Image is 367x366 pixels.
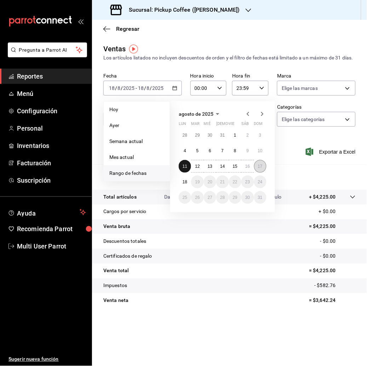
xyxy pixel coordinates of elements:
button: 29 de julio de 2025 [191,129,203,142]
abbr: 30 de julio de 2025 [208,133,212,138]
p: Venta neta [103,297,128,304]
span: Elige las marcas [282,85,318,92]
abbr: 1 de agosto de 2025 [234,133,236,138]
button: 6 de agosto de 2025 [204,144,216,157]
span: Configuración [17,106,86,116]
span: Recomienda Parrot [17,224,86,234]
button: 1 de agosto de 2025 [229,129,241,142]
span: Inventarios [17,141,86,150]
abbr: 31 de agosto de 2025 [258,195,263,200]
span: Semana actual [109,138,164,145]
span: Pregunta a Parrot AI [19,46,76,54]
a: Pregunta a Parrot AI [5,51,87,59]
button: 12 de agosto de 2025 [191,160,203,173]
button: 10 de agosto de 2025 [254,144,266,157]
input: -- [109,85,115,91]
abbr: 15 de agosto de 2025 [233,164,237,169]
abbr: 4 de agosto de 2025 [184,148,186,153]
span: Ayer [109,122,164,129]
span: Elige las categorías [282,116,325,123]
button: 17 de agosto de 2025 [254,160,266,173]
abbr: 22 de agosto de 2025 [233,179,237,184]
button: Tooltip marker [129,45,138,53]
button: 15 de agosto de 2025 [229,160,241,173]
button: 3 de agosto de 2025 [254,129,266,142]
span: Ayuda [17,208,77,217]
p: Da clic en la fila para ver el detalle por tipo de artículo [164,193,282,201]
abbr: 28 de agosto de 2025 [220,195,225,200]
abbr: 13 de agosto de 2025 [208,164,212,169]
span: - [136,85,137,91]
span: / [144,85,146,91]
button: 13 de agosto de 2025 [204,160,216,173]
button: 30 de agosto de 2025 [241,191,254,204]
span: Rango de fechas [109,170,164,177]
p: - $0.00 [320,253,356,260]
abbr: 25 de agosto de 2025 [183,195,187,200]
p: + $0.00 [319,208,356,216]
button: 4 de agosto de 2025 [179,144,191,157]
abbr: 10 de agosto de 2025 [258,148,263,153]
abbr: domingo [254,121,263,129]
input: ---- [123,85,135,91]
p: = $4,225.00 [309,267,356,275]
button: Exportar a Excel [307,148,356,156]
span: Menú [17,89,86,98]
button: 21 de agosto de 2025 [216,176,229,188]
abbr: 21 de agosto de 2025 [220,179,225,184]
abbr: 3 de agosto de 2025 [259,133,262,138]
button: Regresar [103,25,139,32]
abbr: 2 de agosto de 2025 [246,133,249,138]
button: 9 de agosto de 2025 [241,144,254,157]
button: 2 de agosto de 2025 [241,129,254,142]
button: 31 de agosto de 2025 [254,191,266,204]
button: 24 de agosto de 2025 [254,176,266,188]
button: open_drawer_menu [78,18,84,24]
span: Personal [17,124,86,133]
span: / [121,85,123,91]
label: Hora inicio [190,74,227,79]
button: 23 de agosto de 2025 [241,176,254,188]
button: 31 de julio de 2025 [216,129,229,142]
abbr: sábado [241,121,249,129]
button: 14 de agosto de 2025 [216,160,229,173]
label: Categorías [277,105,356,110]
abbr: 28 de julio de 2025 [183,133,187,138]
button: 29 de agosto de 2025 [229,191,241,204]
p: Total artículos [103,193,137,201]
span: Mes actual [109,154,164,161]
p: Venta total [103,267,129,275]
abbr: 27 de agosto de 2025 [208,195,212,200]
p: Impuestos [103,282,127,290]
abbr: 14 de agosto de 2025 [220,164,225,169]
abbr: 23 de agosto de 2025 [245,179,250,184]
abbr: 30 de agosto de 2025 [245,195,250,200]
abbr: 26 de agosto de 2025 [195,195,200,200]
p: = $3,642.24 [309,297,356,304]
span: agosto de 2025 [179,111,213,117]
button: 5 de agosto de 2025 [191,144,203,157]
span: Hoy [109,106,164,113]
p: Cargos por servicio [103,208,147,216]
span: Facturación [17,158,86,168]
span: Reportes [17,72,86,81]
p: Venta bruta [103,223,130,230]
h3: Sucursal: Pickup Coffee ([PERSON_NAME]) [123,6,240,14]
span: / [115,85,117,91]
p: - $0.00 [320,238,356,245]
abbr: miércoles [204,121,211,129]
abbr: 29 de julio de 2025 [195,133,200,138]
button: 18 de agosto de 2025 [179,176,191,188]
abbr: 29 de agosto de 2025 [233,195,237,200]
label: Marca [277,74,356,79]
button: 19 de agosto de 2025 [191,176,203,188]
button: 22 de agosto de 2025 [229,176,241,188]
span: Regresar [116,25,139,32]
div: Ventas [103,44,126,54]
abbr: martes [191,121,200,129]
abbr: 6 de agosto de 2025 [209,148,211,153]
button: 25 de agosto de 2025 [179,191,191,204]
span: Sugerir nueva función [8,356,86,363]
button: 30 de julio de 2025 [204,129,216,142]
